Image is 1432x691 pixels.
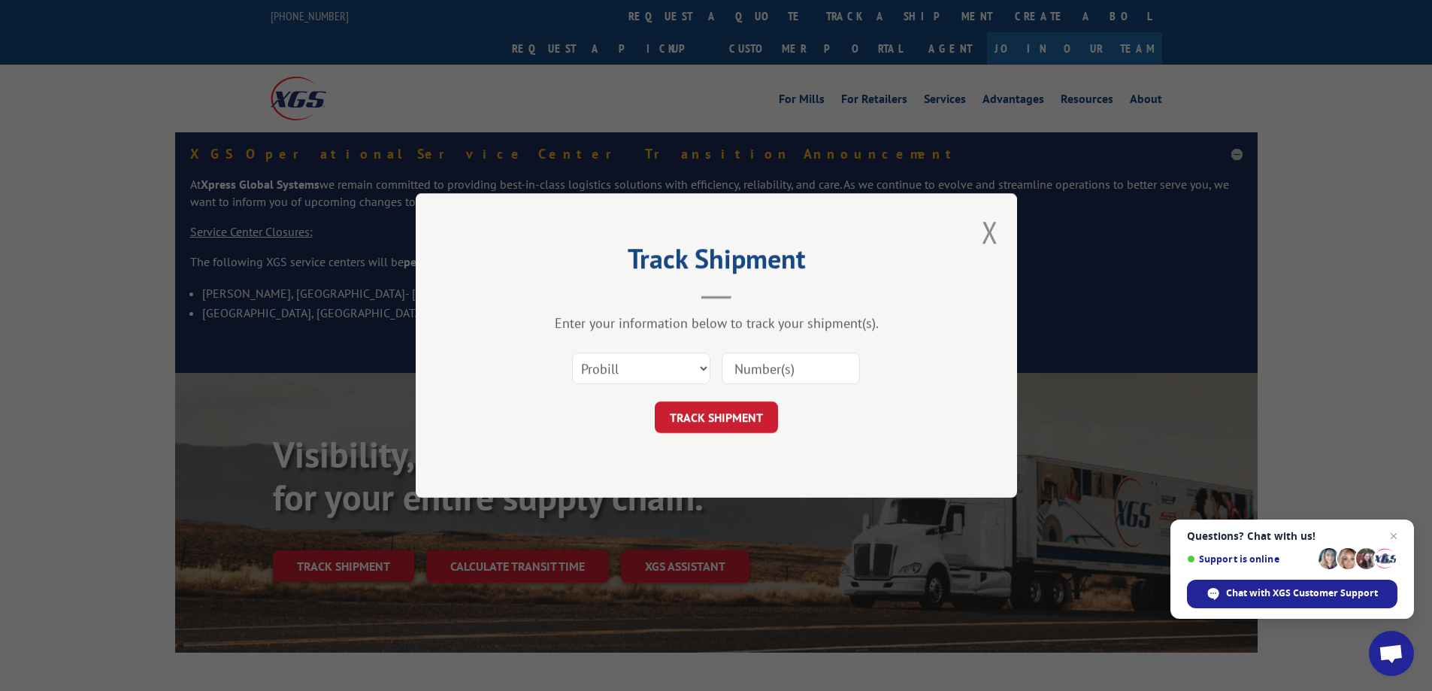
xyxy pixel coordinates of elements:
[491,248,942,277] h2: Track Shipment
[491,314,942,332] div: Enter your information below to track your shipment(s).
[722,353,860,384] input: Number(s)
[1226,586,1378,600] span: Chat with XGS Customer Support
[1187,580,1397,608] span: Chat with XGS Customer Support
[1187,530,1397,542] span: Questions? Chat with us!
[1187,553,1313,565] span: Support is online
[1369,631,1414,676] a: Open chat
[982,212,998,252] button: Close modal
[655,402,778,433] button: TRACK SHIPMENT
